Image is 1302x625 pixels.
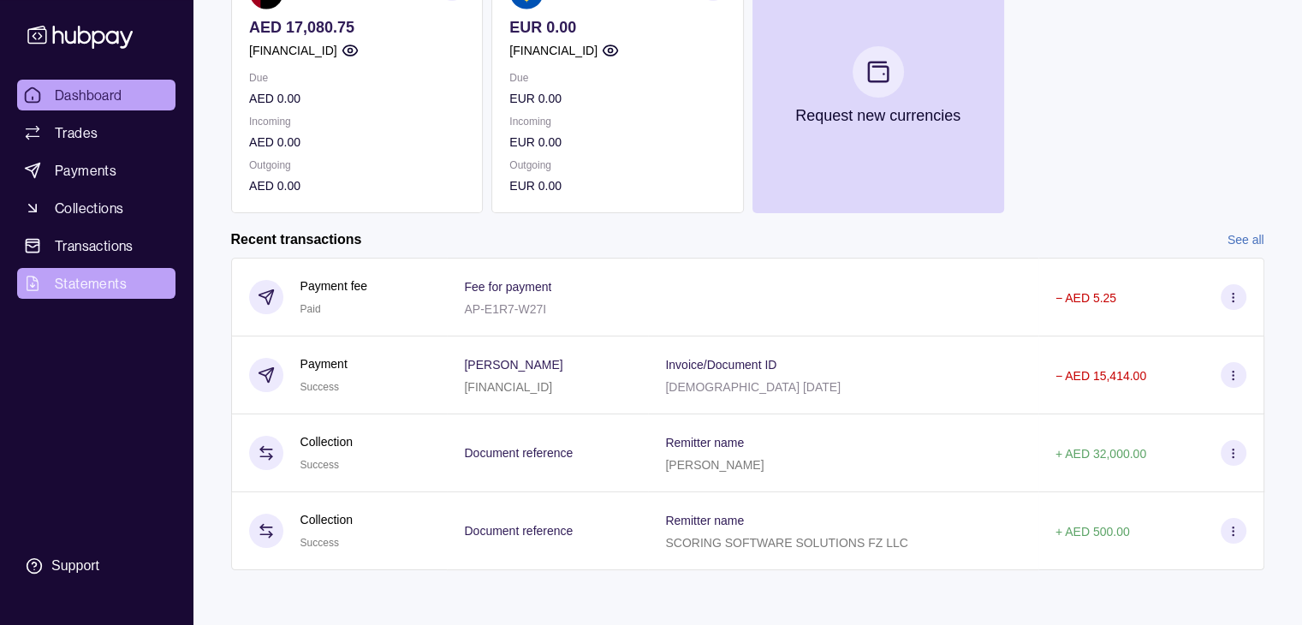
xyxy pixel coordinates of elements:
[231,230,362,249] h2: Recent transactions
[17,548,175,584] a: Support
[509,68,725,87] p: Due
[509,156,725,175] p: Outgoing
[1055,369,1146,383] p: − AED 15,414.00
[665,358,776,372] p: Invoice/Document ID
[55,85,122,105] span: Dashboard
[300,303,321,315] span: Paid
[300,537,339,549] span: Success
[249,89,465,108] p: AED 0.00
[55,273,127,294] span: Statements
[509,18,725,37] p: EUR 0.00
[249,41,337,60] p: [FINANCIAL_ID]
[249,68,465,87] p: Due
[509,133,725,152] p: EUR 0.00
[300,432,353,451] p: Collection
[300,354,348,373] p: Payment
[55,122,98,143] span: Trades
[300,277,368,295] p: Payment fee
[17,268,175,299] a: Statements
[509,176,725,195] p: EUR 0.00
[51,557,99,575] div: Support
[509,112,725,131] p: Incoming
[665,458,764,472] p: [PERSON_NAME]
[464,358,562,372] p: [PERSON_NAME]
[17,193,175,223] a: Collections
[17,80,175,110] a: Dashboard
[464,280,551,294] p: Fee for payment
[55,235,134,256] span: Transactions
[509,41,597,60] p: [FINANCIAL_ID]
[1055,525,1130,539] p: + AED 500.00
[464,524,573,538] p: Document reference
[665,436,744,449] p: Remitter name
[300,381,339,393] span: Success
[464,380,552,394] p: [FINANCIAL_ID]
[509,89,725,108] p: EUR 0.00
[249,156,465,175] p: Outgoing
[249,18,465,37] p: AED 17,080.75
[17,117,175,148] a: Trades
[1055,447,1146,461] p: + AED 32,000.00
[300,510,353,529] p: Collection
[464,446,573,460] p: Document reference
[17,155,175,186] a: Payments
[1055,291,1116,305] p: − AED 5.25
[55,198,123,218] span: Collections
[795,106,960,125] p: Request new currencies
[665,380,841,394] p: [DEMOGRAPHIC_DATA] [DATE]
[17,230,175,261] a: Transactions
[249,133,465,152] p: AED 0.00
[1228,230,1264,249] a: See all
[249,176,465,195] p: AED 0.00
[55,160,116,181] span: Payments
[300,459,339,471] span: Success
[464,302,546,316] p: AP-E1R7-W27I
[665,536,907,550] p: SCORING SOFTWARE SOLUTIONS FZ LLC
[665,514,744,527] p: Remitter name
[249,112,465,131] p: Incoming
